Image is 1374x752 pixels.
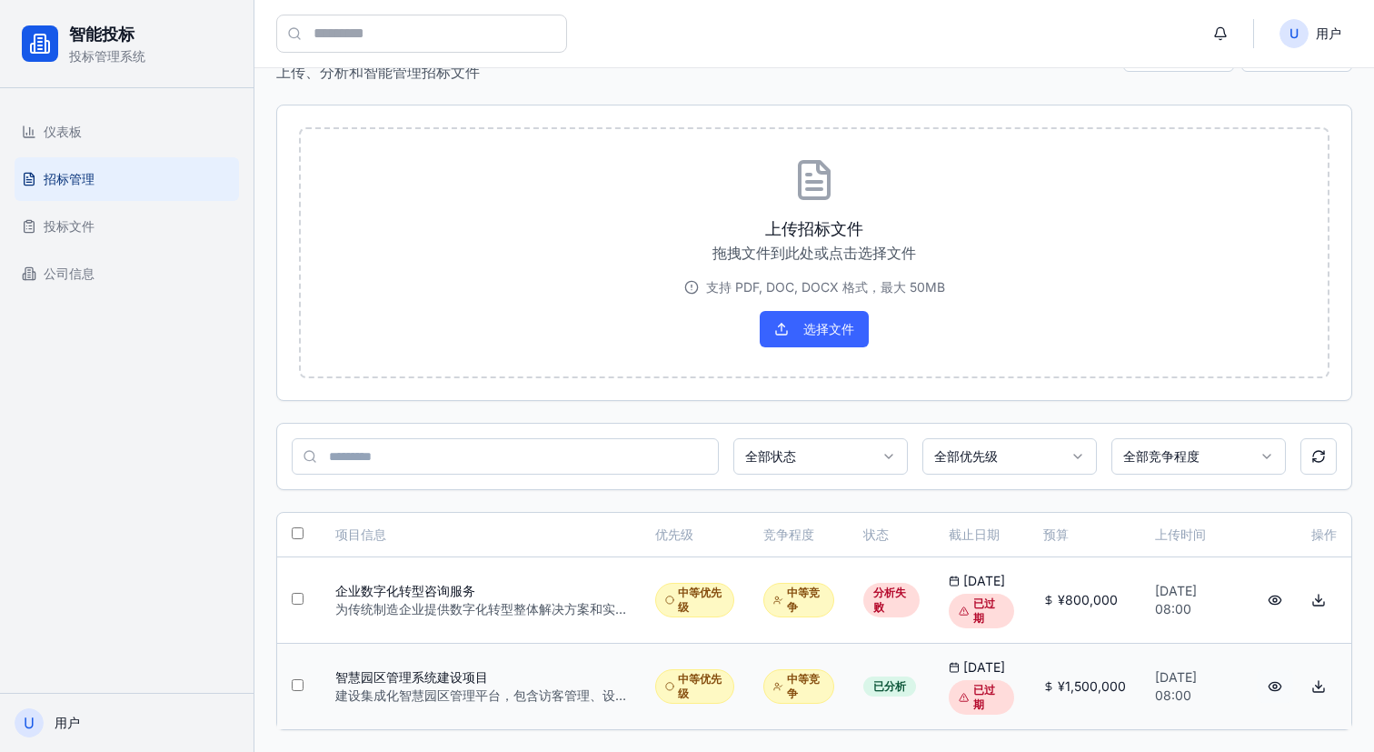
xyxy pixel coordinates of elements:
[15,708,44,737] span: U
[1269,15,1352,52] button: U用户
[15,252,239,296] a: 公司信息
[335,687,626,705] div: 建设集成化智慧园区管理平台，包含访客管理、设备监控、能耗管理等功能
[44,265,95,283] span: 公司信息
[849,513,934,556] th: 状态
[863,583,920,617] div: 分析失败
[44,170,95,188] span: 招标管理
[655,669,734,704] div: 中等优先级
[69,22,145,47] h2: 智能投标
[330,278,1299,296] div: 支持 PDF, DOC, DOCX 格式，最大 50MB
[863,677,916,697] div: 已分析
[655,583,734,617] div: 中等优先级
[949,572,1013,590] div: [DATE]
[763,669,834,704] div: 中等竞争
[949,680,1013,715] div: 已过期
[763,583,834,617] div: 中等竞争
[44,217,95,236] span: 投标文件
[335,668,626,687] div: 智慧园区管理系统建设项目
[15,205,239,248] a: 投标文件
[15,110,239,154] a: 仪表板
[1140,556,1242,643] td: [DATE] 08:00
[276,61,480,83] p: 上传、分析和智能管理招标文件
[1029,513,1140,556] th: 预算
[641,513,749,556] th: 优先级
[749,513,849,556] th: 竞争程度
[934,513,1028,556] th: 截止日期
[55,714,239,732] p: 用户
[760,311,869,347] button: 选择文件
[321,513,641,556] th: 项目信息
[949,658,1013,677] div: [DATE]
[1140,513,1242,556] th: 上传时间
[949,594,1013,628] div: 已过期
[1043,677,1126,696] div: ¥ 1,500,000
[335,582,626,600] div: 企业数字化转型咨询服务
[44,123,82,141] span: 仪表板
[1043,591,1126,609] div: ¥ 800,000
[1242,513,1351,556] th: 操作
[335,600,626,618] div: 为传统制造企业提供数字化转型整体解决方案和实施服务
[1140,643,1242,729] td: [DATE] 08:00
[330,216,1299,242] p: 上传招标文件
[1316,25,1341,43] span: 用户
[69,47,145,65] p: 投标管理系统
[15,157,239,201] a: 招标管理
[330,242,1299,264] p: 拖拽文件到此处或点击选择文件
[1279,19,1309,48] span: U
